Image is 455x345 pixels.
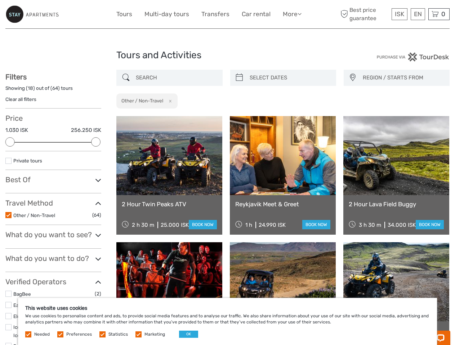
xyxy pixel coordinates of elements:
[283,9,302,19] a: More
[28,85,33,92] label: 18
[416,220,444,229] a: book now
[179,331,198,338] button: OK
[245,222,252,228] span: 1 h
[83,11,92,20] button: Open LiveChat chat widget
[161,222,189,228] div: 25.000 ISK
[144,9,189,19] a: Multi-day tours
[13,291,31,297] a: BagBee
[242,9,271,19] a: Car rental
[132,222,154,228] span: 2 h 30 m
[5,254,101,263] h3: What do you want to do?
[95,290,101,298] span: (2)
[71,126,101,134] label: 256.250 ISK
[5,114,101,123] h3: Price
[235,201,330,208] a: Reykjavik Meet & Greet
[349,201,444,208] a: 2 Hour Lava Field Buggy
[144,331,165,337] label: Marketing
[5,277,101,286] h3: Verified Operators
[5,5,59,23] img: 801-99f4e115-ac62-49e2-8b0f-3d46981aaa15_logo_small.jpg
[122,201,217,208] a: 2 Hour Twin Peaks ATV
[201,9,229,19] a: Transfers
[108,331,128,337] label: Statistics
[133,72,219,84] input: SEARCH
[395,10,404,18] span: ISK
[13,302,34,308] a: EastWest
[25,305,430,311] h5: This website uses cookies
[164,97,174,105] button: x
[5,96,36,102] a: Clear all filters
[411,8,425,20] div: EN
[34,331,50,337] label: Needed
[13,158,42,164] a: Private tours
[376,52,450,61] img: PurchaseViaTourDesk.png
[121,98,163,103] h2: Other / Non-Travel
[388,222,416,228] div: 34.000 ISK
[360,72,446,84] button: REGION / STARTS FROM
[5,73,27,81] strong: Filters
[259,222,286,228] div: 24.990 ISK
[13,313,67,319] a: Elding Adventure at Sea
[5,85,101,96] div: Showing ( ) out of ( ) tours
[247,72,333,84] input: SELECT DATES
[66,331,92,337] label: Preferences
[189,220,217,229] a: book now
[5,175,101,184] h3: Best Of
[359,222,381,228] span: 3 h 30 m
[339,6,390,22] span: Best price guarantee
[116,9,132,19] a: Tours
[116,50,339,61] h1: Tours and Activities
[92,211,101,219] span: (64)
[5,126,28,134] label: 1.030 ISK
[13,324,78,338] a: Icelandic Mountain Guides by Icelandia
[440,10,446,18] span: 0
[5,230,101,239] h3: What do you want to see?
[52,85,58,92] label: 64
[18,298,437,345] div: We use cookies to personalise content and ads, to provide social media features and to analyse ou...
[302,220,330,229] a: book now
[5,199,101,207] h3: Travel Method
[10,13,81,18] p: Chat now
[13,212,55,218] a: Other / Non-Travel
